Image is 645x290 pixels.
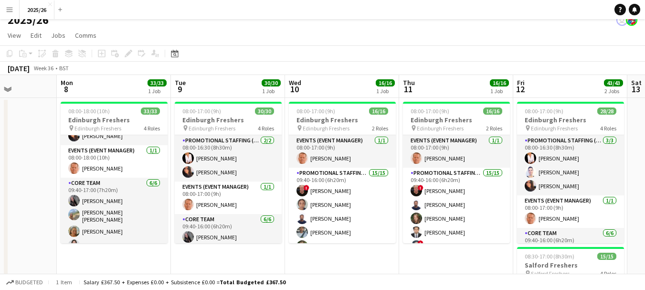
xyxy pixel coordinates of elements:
span: Edit [31,31,42,40]
a: Jobs [47,29,69,42]
div: BST [59,64,69,72]
app-user-avatar: Mia Thaker [616,14,628,26]
h1: 2025/26 [8,13,49,27]
a: Edit [27,29,45,42]
a: View [4,29,25,42]
span: Week 36 [32,64,55,72]
div: [DATE] [8,64,30,73]
button: 2025/26 [20,0,54,19]
span: Comms [75,31,96,40]
app-user-avatar: Event Managers [626,14,637,26]
a: Comms [71,29,100,42]
span: Budgeted [15,279,43,286]
span: Jobs [51,31,65,40]
button: Budgeted [5,277,44,288]
div: Salary £367.50 + Expenses £0.00 + Subsistence £0.00 = [84,279,285,286]
span: Total Budgeted £367.50 [220,279,285,286]
span: View [8,31,21,40]
span: 1 item [53,279,75,286]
